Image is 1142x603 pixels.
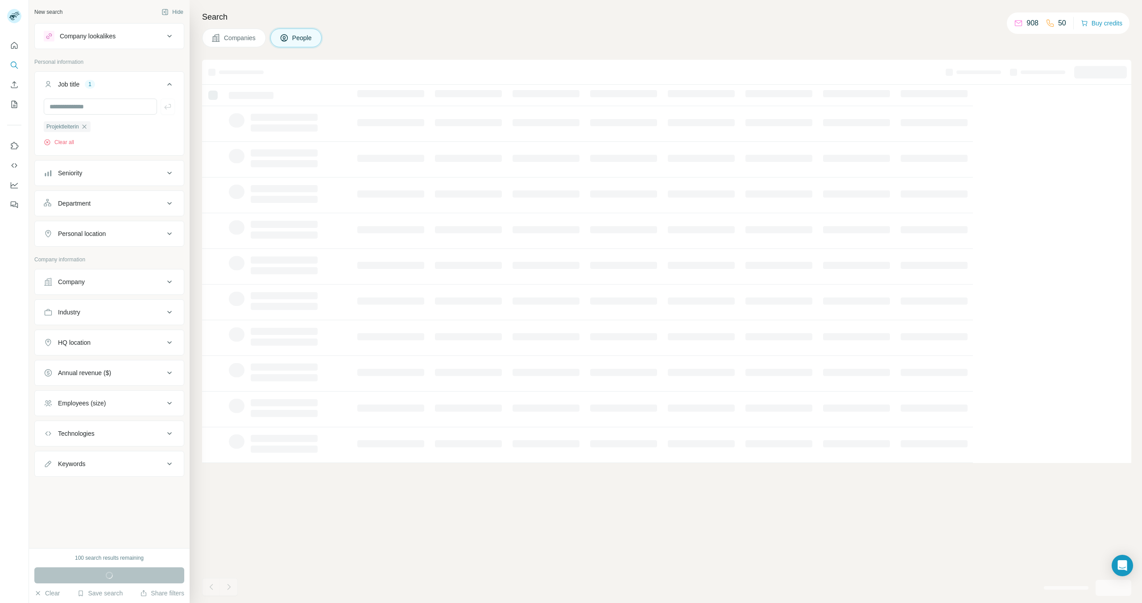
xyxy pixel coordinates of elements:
p: Personal information [34,58,184,66]
button: Clear all [44,138,74,146]
div: Annual revenue ($) [58,368,111,377]
span: Projektleiterin [46,123,79,131]
button: Enrich CSV [7,77,21,93]
button: Quick start [7,37,21,54]
button: Technologies [35,423,184,444]
div: Personal location [58,229,106,238]
button: Dashboard [7,177,21,193]
div: HQ location [58,338,91,347]
button: Company [35,271,184,293]
div: Industry [58,308,80,317]
button: Use Surfe API [7,157,21,173]
p: 50 [1058,18,1066,29]
button: Hide [155,5,190,19]
button: Annual revenue ($) [35,362,184,384]
button: My lists [7,96,21,112]
button: Employees (size) [35,392,184,414]
div: Job title [58,80,79,89]
p: Company information [34,256,184,264]
div: Open Intercom Messenger [1112,555,1133,576]
div: Company lookalikes [60,32,116,41]
button: Clear [34,589,60,598]
div: New search [34,8,62,16]
button: Share filters [140,589,184,598]
button: Industry [35,301,184,323]
div: Seniority [58,169,82,178]
div: Department [58,199,91,208]
div: 100 search results remaining [75,554,144,562]
button: HQ location [35,332,184,353]
p: 908 [1026,18,1039,29]
div: Employees (size) [58,399,106,408]
button: Job title1 [35,74,184,99]
div: Keywords [58,459,85,468]
button: Company lookalikes [35,25,184,47]
span: People [292,33,313,42]
h4: Search [202,11,1131,23]
button: Personal location [35,223,184,244]
button: Feedback [7,197,21,213]
div: Technologies [58,429,95,438]
button: Seniority [35,162,184,184]
button: Use Surfe on LinkedIn [7,138,21,154]
button: Department [35,193,184,214]
div: Company [58,277,85,286]
span: Companies [224,33,257,42]
button: Keywords [35,453,184,475]
button: Save search [77,589,123,598]
div: 1 [85,80,95,88]
button: Search [7,57,21,73]
button: Buy credits [1081,17,1122,29]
